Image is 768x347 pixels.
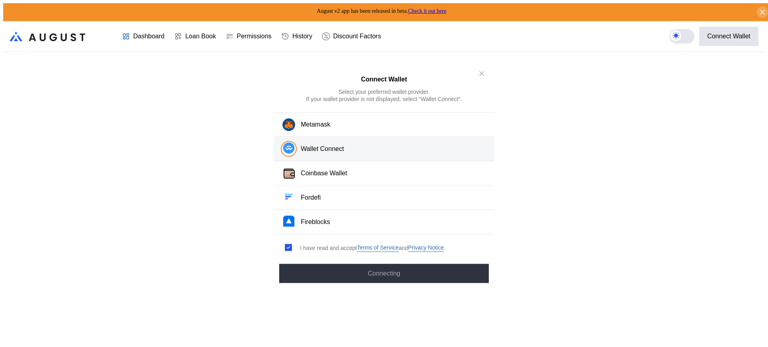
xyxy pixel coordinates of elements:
[237,33,272,40] div: Permissions
[274,210,494,234] button: FireblocksFireblocks
[274,161,494,186] button: Coinbase WalletCoinbase Wallet
[707,33,750,40] div: Connect Wallet
[361,76,407,83] h2: Connect Wallet
[333,33,381,40] div: Discount Factors
[408,244,444,252] a: Privacy Notice
[300,244,445,252] div: I have read and accept .
[185,33,216,40] div: Loan Book
[399,244,408,252] span: and
[408,8,446,14] a: Check it out here
[357,244,398,252] a: Terms of Service
[283,191,294,202] img: Fordefi
[283,216,294,227] img: Fireblocks
[292,33,312,40] div: History
[301,145,344,153] div: Wallet Connect
[274,137,494,161] button: Wallet Connect
[301,121,330,129] div: Metamask
[475,67,488,80] button: close modal
[274,186,494,210] button: FordefiFordefi
[274,112,494,137] button: Metamask
[133,33,164,40] div: Dashboard
[338,88,430,95] div: Select your preferred wallet provider.
[301,169,347,178] div: Coinbase Wallet
[317,8,446,14] span: August v2 app has been released in beta.
[301,218,330,226] div: Fireblocks
[306,95,462,103] div: If your wallet provider is not displayed, select "Wallet Connect".
[282,167,296,180] img: Coinbase Wallet
[279,264,489,283] button: Connecting
[301,194,321,202] div: Fordefi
